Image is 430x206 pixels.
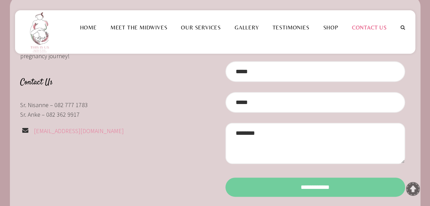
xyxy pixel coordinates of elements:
p: Sr. Anke – 082 362 9917 [20,110,210,119]
a: [EMAIL_ADDRESS][DOMAIN_NAME] [34,127,124,135]
a: Home [73,24,103,31]
a: Testimonies [265,24,316,31]
img: This is us practice [25,10,56,54]
h4: Contact Us [20,77,210,88]
a: Our Services [174,24,228,31]
div: Sr. Nisanne – 082 777 1783 [20,100,210,119]
a: Contact Us [345,24,394,31]
a: Meet the Midwives [104,24,174,31]
a: Shop [316,24,345,31]
a: To Top [406,182,420,196]
a: Gallery [228,24,266,31]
